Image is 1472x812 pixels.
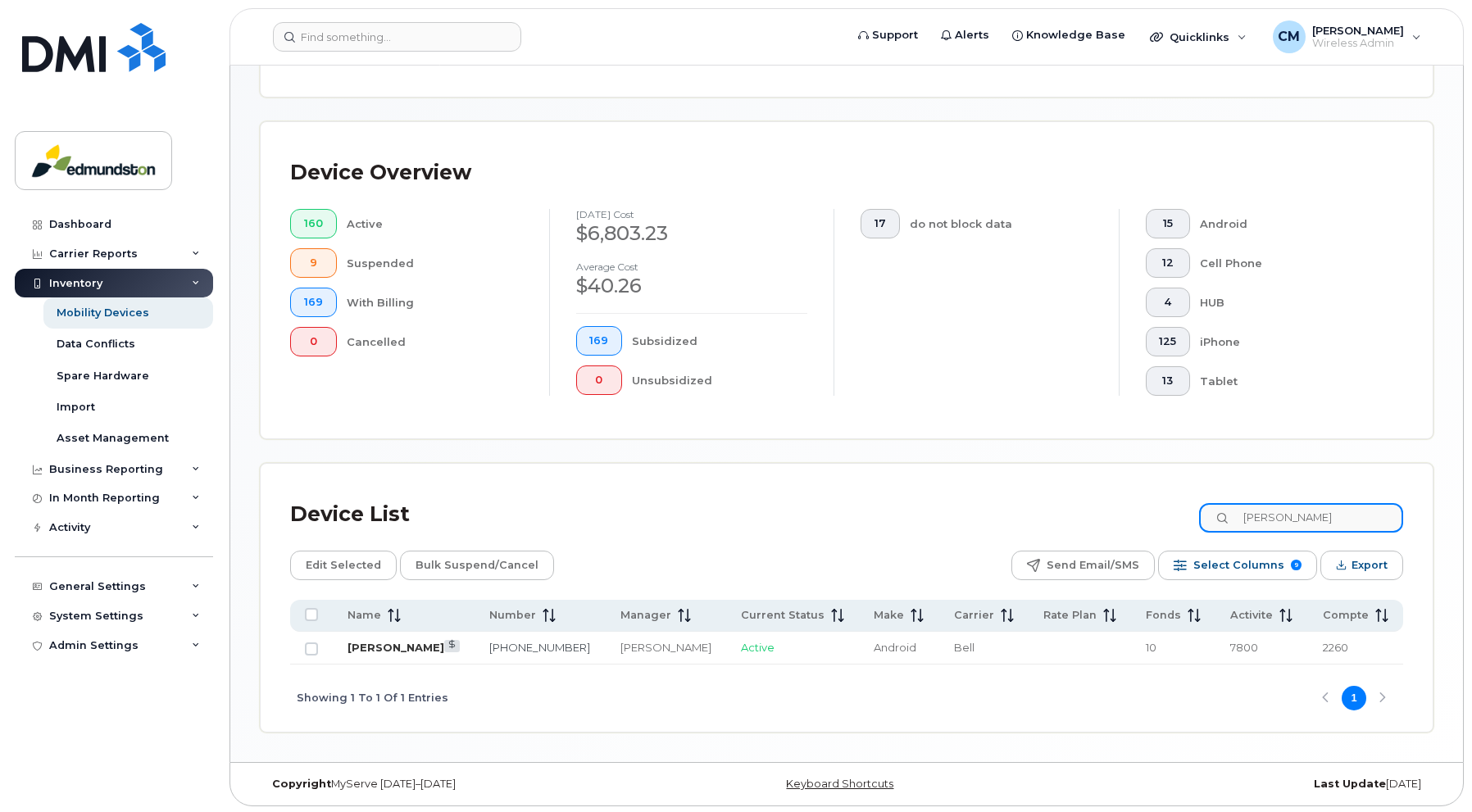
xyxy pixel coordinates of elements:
span: Compte [1323,608,1369,623]
span: Support [872,27,918,43]
div: Device Overview [290,152,471,194]
h4: [DATE] cost [576,209,808,220]
div: MyServe [DATE]–[DATE] [260,778,651,791]
span: 2260 [1323,641,1348,654]
span: Carrier [954,608,994,623]
a: Alerts [929,19,1001,52]
button: 160 [290,209,337,238]
span: CM [1278,27,1300,47]
span: Alerts [955,27,989,43]
a: Knowledge Base [1001,19,1137,52]
span: 10 [1146,641,1156,654]
span: Fonds [1146,608,1181,623]
span: Edit Selected [306,553,381,578]
div: do not block data [910,209,1093,238]
span: 9 [1291,560,1302,570]
div: Quicklinks [1138,20,1258,53]
div: Device List [290,493,410,536]
button: 125 [1146,327,1191,356]
strong: Copyright [272,778,331,790]
span: Active [741,641,775,654]
span: Android [874,641,916,654]
div: Subsidized [632,326,807,356]
span: Select Columns [1193,553,1284,578]
button: Edit Selected [290,551,397,580]
button: 17 [861,209,900,238]
input: Search Device List ... [1199,503,1403,533]
a: Keyboard Shortcuts [786,778,893,790]
button: Select Columns 9 [1158,551,1317,580]
a: [PERSON_NAME] [348,641,444,654]
a: [PHONE_NUMBER] [489,641,590,654]
button: 0 [576,365,623,395]
span: Export [1352,553,1388,578]
span: Current Status [741,608,825,623]
span: 7800 [1230,641,1258,654]
span: 125 [1159,335,1176,348]
span: Name [348,608,381,623]
span: 17 [875,217,886,230]
span: 9 [304,256,323,270]
button: Bulk Suspend/Cancel [400,551,554,580]
button: Page 1 [1342,686,1366,710]
span: Quicklinks [1170,30,1229,43]
div: Tablet [1200,366,1377,396]
span: 169 [589,334,608,347]
button: 12 [1146,248,1191,278]
div: Cell Phone [1200,248,1377,278]
span: 169 [304,296,323,309]
span: Bulk Suspend/Cancel [416,553,538,578]
div: Android [1200,209,1377,238]
span: Make [874,608,904,623]
span: Rate Plan [1043,608,1097,623]
input: Find something... [273,22,521,52]
span: Bell [954,641,975,654]
span: Send Email/SMS [1047,553,1139,578]
span: Manager [620,608,671,623]
span: 0 [304,335,323,348]
span: 15 [1159,217,1176,230]
div: iPhone [1200,327,1377,356]
span: 160 [304,217,323,230]
span: Knowledge Base [1026,27,1125,43]
div: HUB [1200,288,1377,317]
button: Send Email/SMS [1011,551,1155,580]
div: Cancelled [347,327,523,356]
span: 13 [1159,374,1176,388]
span: Activite [1230,608,1273,623]
span: 4 [1159,296,1176,309]
h4: Average cost [576,261,808,272]
span: 0 [589,374,608,387]
span: Showing 1 To 1 Of 1 Entries [297,686,448,710]
div: With Billing [347,288,523,317]
div: Suspended [347,248,523,278]
div: $40.26 [576,272,808,300]
div: [DATE] [1043,778,1433,791]
a: Support [847,19,929,52]
div: Christian Michaud [1261,20,1433,53]
button: 169 [576,326,623,356]
button: 169 [290,288,337,317]
div: $6,803.23 [576,220,808,247]
button: 4 [1146,288,1191,317]
button: 15 [1146,209,1191,238]
a: View Last Bill [444,640,460,652]
button: 13 [1146,366,1191,396]
span: [PERSON_NAME] [1312,24,1404,37]
span: 12 [1159,256,1176,270]
span: Wireless Admin [1312,37,1404,50]
div: Active [347,209,523,238]
button: 0 [290,327,337,356]
div: [PERSON_NAME] [620,640,711,655]
div: Unsubsidized [632,365,807,395]
strong: Last Update [1314,778,1386,790]
button: 9 [290,248,337,278]
button: Export [1320,551,1403,580]
span: Number [489,608,536,623]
